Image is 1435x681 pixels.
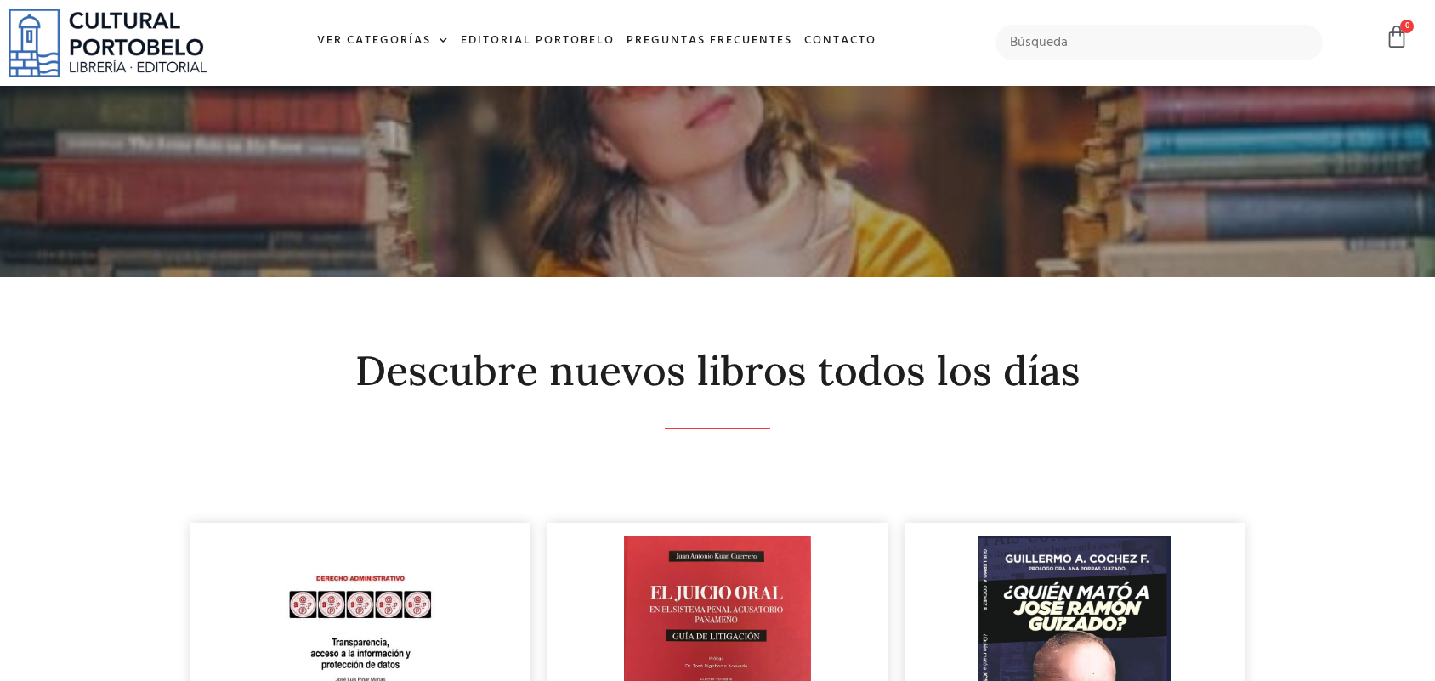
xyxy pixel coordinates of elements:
[621,23,798,60] a: Preguntas frecuentes
[1400,20,1414,33] span: 0
[190,349,1245,394] h2: Descubre nuevos libros todos los días
[798,23,882,60] a: Contacto
[995,25,1323,60] input: Búsqueda
[1385,25,1409,49] a: 0
[455,23,621,60] a: Editorial Portobelo
[311,23,455,60] a: Ver Categorías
